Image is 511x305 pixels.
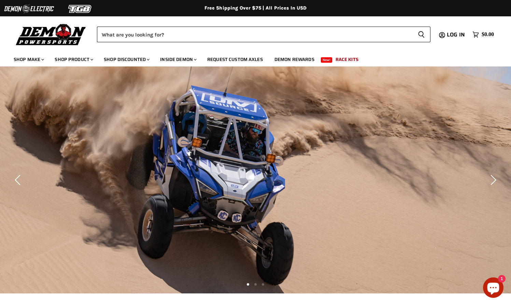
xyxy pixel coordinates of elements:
img: TGB Logo 2 [55,2,106,15]
a: Demon Rewards [269,52,320,66]
button: Previous [12,173,26,187]
a: Shop Discounted [99,52,154,66]
a: $0.00 [469,30,497,40]
a: Shop Make [9,52,48,66]
span: New! [321,57,332,63]
button: Search [412,27,430,42]
li: Page dot 2 [254,283,257,286]
a: Log in [444,32,469,38]
li: Page dot 3 [262,283,264,286]
inbox-online-store-chat: Shopify online store chat [481,277,506,300]
input: Search [97,27,412,42]
ul: Main menu [9,50,492,66]
a: Inside Demon [155,52,201,66]
a: Request Custom Axles [202,52,268,66]
span: $0.00 [482,31,494,38]
form: Product [97,27,430,42]
li: Page dot 1 [247,283,249,286]
a: Shop Product [49,52,97,66]
button: Next [485,173,499,187]
span: Log in [447,30,465,39]
a: Race Kits [330,52,364,66]
img: Demon Powersports [14,22,88,46]
img: Demon Electric Logo 2 [3,2,55,15]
